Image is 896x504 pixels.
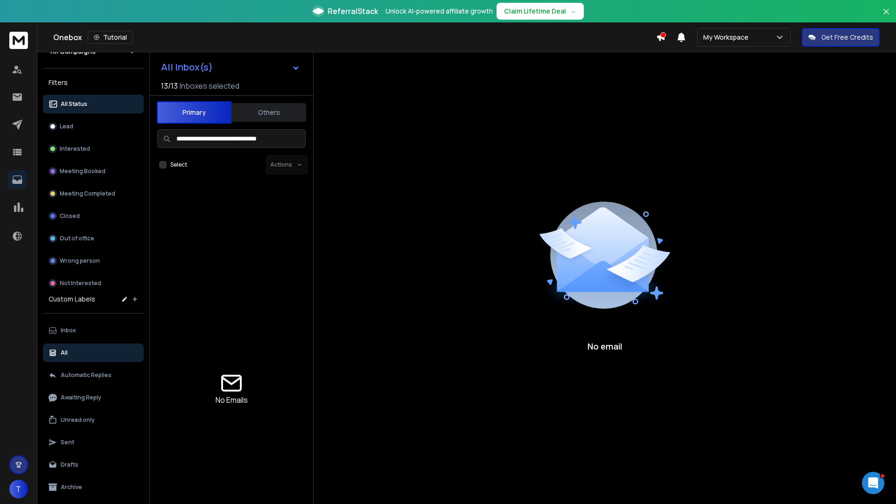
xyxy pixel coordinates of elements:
button: Get Free Credits [802,28,880,47]
button: Automatic Replies [43,366,144,385]
label: Select [170,161,187,168]
h3: Custom Labels [49,294,95,304]
button: T [9,480,28,498]
button: Inbox [43,321,144,340]
p: All [61,349,68,357]
span: → [570,7,576,16]
p: Archive [61,483,82,491]
p: Closed [60,212,80,220]
p: Unread only [61,416,95,424]
button: Tutorial [88,31,133,44]
p: My Workspace [703,33,752,42]
h3: Inboxes selected [180,80,239,91]
span: 13 / 13 [161,80,178,91]
p: Unlock AI-powered affiliate growth [385,7,493,16]
p: Not Interested [60,280,101,287]
iframe: Intercom live chat [862,472,884,494]
p: Interested [60,145,90,153]
button: Wrong person [43,252,144,270]
button: Interested [43,140,144,158]
button: Primary [157,101,231,124]
button: Out of office [43,229,144,248]
p: Awaiting Reply [61,394,101,401]
p: Out of office [60,235,94,242]
button: Unread only [43,411,144,429]
button: Not Interested [43,274,144,293]
button: Close banner [880,6,892,28]
button: All Inbox(s) [154,58,308,77]
button: Meeting Booked [43,162,144,181]
p: Sent [61,439,74,446]
button: Others [231,102,306,123]
h3: Filters [43,76,144,89]
p: Meeting Completed [60,190,115,197]
button: Archive [43,478,144,497]
button: Lead [43,117,144,136]
p: Inbox [61,327,76,334]
span: ReferralStack [328,6,378,17]
button: Meeting Completed [43,184,144,203]
p: Automatic Replies [61,371,112,379]
button: All [43,343,144,362]
p: Get Free Credits [821,33,873,42]
button: Claim Lifetime Deal→ [497,3,584,20]
p: Wrong person [60,257,100,265]
button: Sent [43,433,144,452]
p: No Emails [216,394,248,406]
button: Closed [43,207,144,225]
button: All Status [43,95,144,113]
button: Drafts [43,455,144,474]
p: All Status [61,100,87,108]
p: Lead [60,123,73,130]
button: Awaiting Reply [43,388,144,407]
p: Drafts [61,461,78,469]
p: Meeting Booked [60,168,105,175]
div: Onebox [53,31,656,44]
h1: All Inbox(s) [161,63,213,72]
p: No email [588,340,622,353]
